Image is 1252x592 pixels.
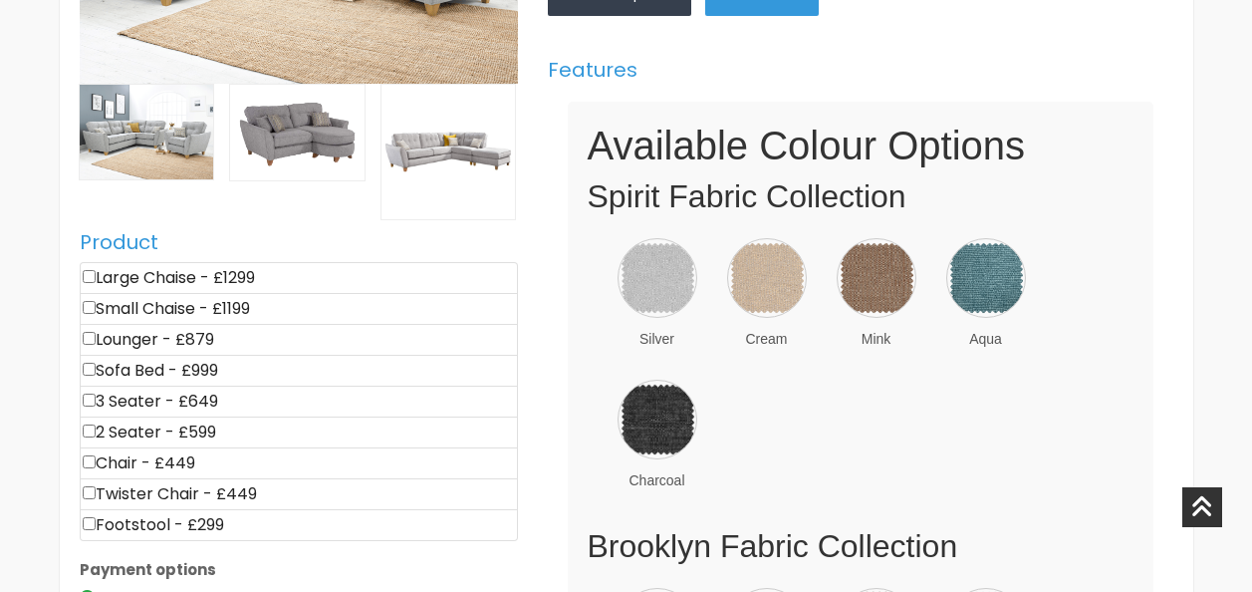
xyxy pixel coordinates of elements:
li: Footstool - £299 [80,509,518,541]
h2: Spirit Fabric Collection [588,177,1133,215]
span: Aqua [946,328,1026,350]
span: Charcoal [618,469,697,491]
li: 2 Seater - £599 [80,417,518,448]
li: Chair - £449 [80,447,518,479]
li: Lounger - £879 [80,324,518,356]
h5: Features [548,58,1173,82]
b: Payment options [80,559,216,580]
span: Silver [618,328,697,350]
span: Mink [837,328,916,350]
img: Mink [837,238,916,318]
li: Twister Chair - £449 [80,478,518,510]
span: Cream [727,328,807,350]
img: Aqua [946,238,1026,318]
li: Large Chaise - £1299 [80,262,518,294]
li: Small Chaise - £1199 [80,293,518,325]
img: Charcoal [618,380,697,459]
h1: Available Colour Options [588,122,1133,169]
img: Silver [618,238,697,318]
img: Cream [727,238,807,318]
img: ashley-sofa [381,85,516,219]
li: 3 Seater - £649 [80,386,518,418]
h2: Brooklyn Fabric Collection [588,527,1133,565]
h5: Product [80,230,518,254]
li: Sofa Bed - £999 [80,355,518,387]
